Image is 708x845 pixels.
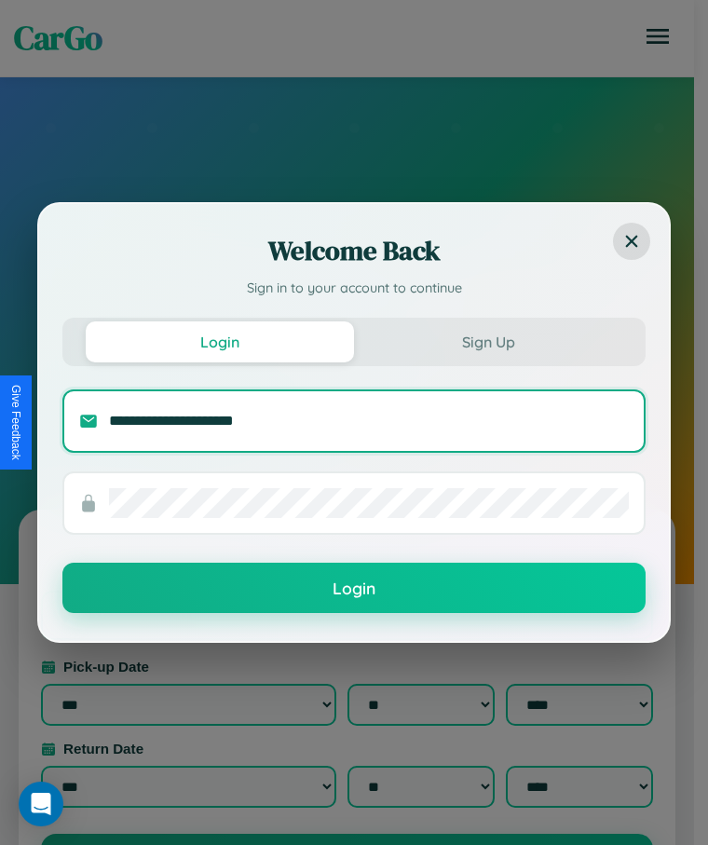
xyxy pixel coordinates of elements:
p: Sign in to your account to continue [62,279,646,299]
div: Open Intercom Messenger [19,782,63,826]
div: Give Feedback [9,385,22,460]
h2: Welcome Back [62,232,646,269]
button: Login [86,321,354,362]
button: Sign Up [354,321,622,362]
button: Login [62,563,646,613]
